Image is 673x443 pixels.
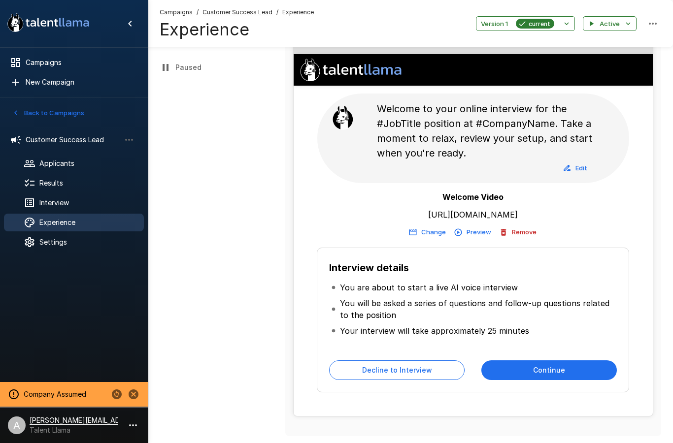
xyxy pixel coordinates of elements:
p: You are about to start a live AI voice interview [340,282,518,293]
u: Campaigns [160,8,193,16]
span: Version 1 [481,18,508,30]
button: Version 1current [476,16,575,32]
span: / [276,7,278,17]
span: current [525,19,554,29]
button: Preview [452,224,494,240]
button: Change [407,224,448,240]
b: Welcome Video [442,192,504,202]
h4: Experience [160,19,314,40]
span: Experience [282,7,314,17]
b: Interview details [329,262,409,274]
button: Remove [498,224,539,240]
button: Active [583,16,637,32]
button: Paused [148,54,277,81]
span: / [197,7,199,17]
p: Your interview will take approximately 25 minutes [340,325,529,337]
p: Welcome to your online interview for the #JobTitle position at #CompanyName. Take a moment to rel... [377,101,595,160]
u: Customer Success Lead [202,8,272,16]
img: llama_clean.png [331,105,355,130]
img: Company Logo [294,56,408,84]
button: Decline to Interview [329,360,465,380]
button: Continue [481,360,617,380]
button: Edit [560,160,591,176]
p: [URL][DOMAIN_NAME] [428,209,518,221]
p: You will be asked a series of questions and follow-up questions related to the position [340,297,615,321]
